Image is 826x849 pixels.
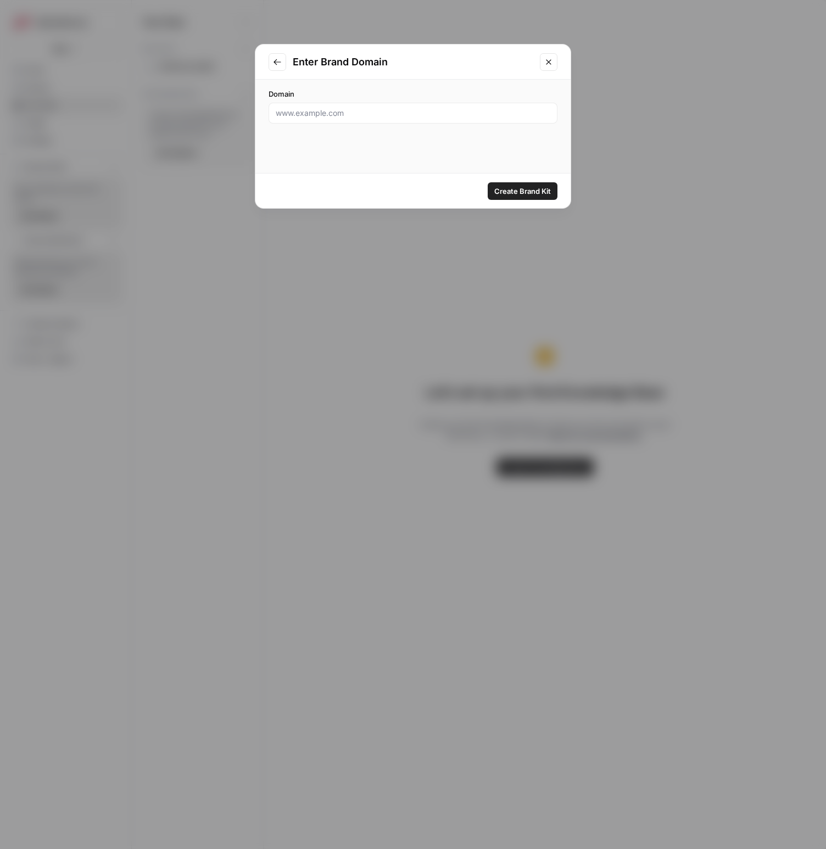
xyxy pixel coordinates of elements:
button: Close modal [540,53,557,71]
label: Domain [269,88,557,99]
span: Create Brand Kit [494,186,551,197]
input: www.example.com [276,108,550,119]
button: Create Brand Kit [488,182,557,200]
button: Go to previous step [269,53,286,71]
h2: Enter Brand Domain [293,54,533,70]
